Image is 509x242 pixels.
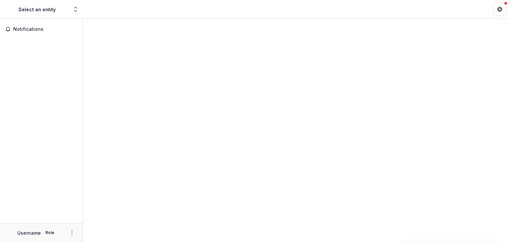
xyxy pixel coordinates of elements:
[3,24,80,34] button: Notifications
[19,6,56,13] div: Select an entity
[43,230,56,236] p: Role
[13,27,77,32] span: Notifications
[71,3,80,16] button: Open entity switcher
[493,3,506,16] button: Get Help
[68,229,76,237] button: More
[17,229,41,236] p: Username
